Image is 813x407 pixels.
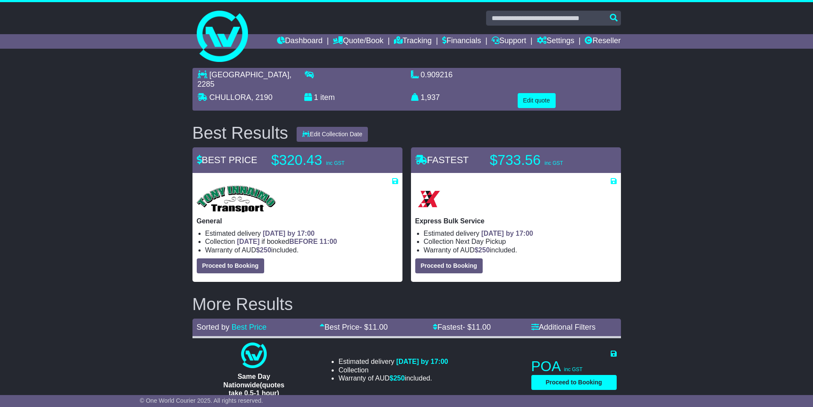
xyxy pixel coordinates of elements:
span: Same Day Nationwide(quotes take 0.5-1 hour) [223,373,284,396]
span: 11:00 [320,238,337,245]
a: Reseller [585,34,621,49]
span: 250 [478,246,490,254]
span: © One World Courier 2025. All rights reserved. [140,397,263,404]
p: Express Bulk Service [415,217,617,225]
span: [DATE] [237,238,259,245]
span: item [321,93,335,102]
span: BEST PRICE [197,155,257,165]
a: Financials [442,34,481,49]
span: 11.00 [368,323,388,331]
span: 11.00 [472,323,491,331]
span: $ [256,246,271,254]
span: CHULLORA [210,93,251,102]
span: $ [390,375,405,382]
button: Proceed to Booking [415,258,483,273]
img: One World Courier: Same Day Nationwide(quotes take 0.5-1 hour) [241,343,267,368]
span: $ [475,246,490,254]
h2: More Results [192,295,621,313]
span: FASTEST [415,155,469,165]
span: , 2190 [251,93,273,102]
span: inc GST [326,160,344,166]
li: Warranty of AUD included. [338,374,448,382]
span: BEFORE [289,238,318,245]
a: Additional Filters [531,323,596,331]
li: Estimated delivery [424,229,617,237]
a: Fastest- $11.00 [433,323,491,331]
span: 0.909216 [421,70,453,79]
span: , 2285 [198,70,291,88]
li: Estimated delivery [205,229,398,237]
img: Border Express: Express Bulk Service [415,185,443,213]
span: inc GST [545,160,563,166]
li: Warranty of AUD included. [205,246,398,254]
span: 1,937 [421,93,440,102]
li: Collection [205,237,398,246]
span: [GEOGRAPHIC_DATA] [210,70,289,79]
a: Settings [537,34,574,49]
a: Quote/Book [333,34,383,49]
span: 250 [393,375,405,382]
li: Estimated delivery [338,357,448,366]
a: Support [492,34,526,49]
a: Tracking [394,34,431,49]
span: inc GST [564,366,583,372]
span: 1 [314,93,318,102]
span: Sorted by [197,323,230,331]
p: $320.43 [271,152,378,169]
button: Edit quote [518,93,556,108]
p: POA [531,358,617,375]
a: Dashboard [277,34,323,49]
button: Proceed to Booking [197,258,264,273]
img: Tony Innaimo Transport: General [197,185,276,213]
span: Next Day Pickup [455,238,506,245]
button: Edit Collection Date [297,127,368,142]
span: [DATE] by 17:00 [396,358,448,365]
p: General [197,217,398,225]
div: Best Results [188,123,293,142]
a: Best Price- $11.00 [320,323,388,331]
span: 250 [260,246,271,254]
a: Best Price [232,323,267,331]
li: Collection [338,366,448,374]
button: Proceed to Booking [531,375,617,390]
span: - $ [359,323,388,331]
span: - $ [463,323,491,331]
span: if booked [237,238,337,245]
span: [DATE] by 17:00 [263,230,315,237]
li: Collection [424,237,617,246]
span: [DATE] by 17:00 [481,230,533,237]
li: Warranty of AUD included. [424,246,617,254]
p: $733.56 [490,152,597,169]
